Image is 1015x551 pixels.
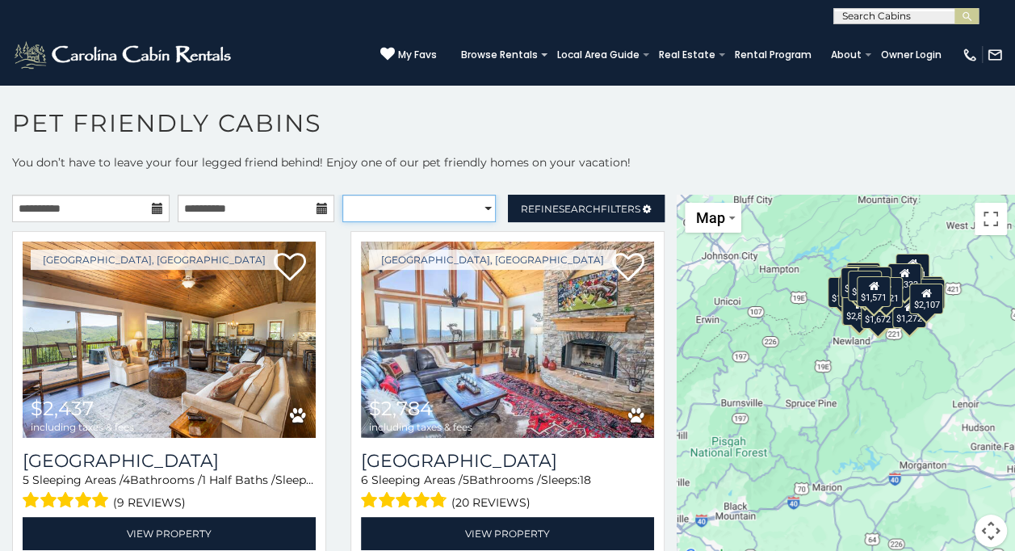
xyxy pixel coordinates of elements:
a: Add to favorites [612,251,644,285]
a: My Favs [380,47,437,63]
span: 5 [463,473,469,487]
button: Map camera controls [975,515,1007,547]
div: $2,437 [846,263,880,293]
span: Refine Filters [521,203,640,215]
button: Toggle fullscreen view [975,203,1007,235]
div: $2,482 [858,267,891,297]
img: Beech Mountain Vista [23,242,316,438]
a: Beech Mountain Vista $2,437 including taxes & fees [23,242,316,438]
div: Sleeping Areas / Bathrooms / Sleeps: [23,472,316,513]
a: Add to favorites [274,251,306,285]
span: $2,437 [31,397,94,420]
button: Change map style [685,203,741,233]
a: Real Estate [651,44,724,66]
div: $1,979 [908,276,942,307]
span: My Favs [398,48,437,62]
div: Sleeping Areas / Bathrooms / Sleeps: [361,472,654,513]
div: $1,496 [848,271,882,301]
span: (9 reviews) [113,492,186,513]
span: Map [696,209,725,226]
a: Rental Program [727,44,820,66]
img: phone-regular-white.png [962,47,978,63]
img: White-1-2.png [12,39,236,71]
a: Local Area Guide [549,44,648,66]
a: [GEOGRAPHIC_DATA], [GEOGRAPHIC_DATA] [31,250,278,270]
a: RefineSearchFilters [508,195,665,222]
div: $1,317 [840,267,874,298]
a: [GEOGRAPHIC_DATA] [23,450,316,472]
div: $1,869 [837,276,871,307]
a: About [823,44,870,66]
a: View Property [23,517,316,550]
span: 14 [314,473,325,487]
span: including taxes & fees [31,422,134,432]
span: 18 [580,473,591,487]
a: [GEOGRAPHIC_DATA], [GEOGRAPHIC_DATA] [369,250,616,270]
div: $2,161 [895,254,929,284]
h3: Mile High Lodge [361,450,654,472]
span: (20 reviews) [451,492,531,513]
span: Search [559,203,601,215]
div: $1,272 [892,297,926,328]
span: 6 [361,473,368,487]
a: Browse Rentals [453,44,546,66]
div: $1,321 [869,277,903,308]
span: 4 [123,473,130,487]
div: $1,571 [857,276,891,307]
h3: Beech Mountain Vista [23,450,316,472]
span: including taxes & fees [369,422,472,432]
a: [GEOGRAPHIC_DATA] [361,450,654,472]
span: $2,784 [369,397,433,420]
div: $1,837 [827,277,861,308]
div: $1,672 [860,298,894,329]
div: $2,107 [909,284,943,314]
a: Mile High Lodge $2,784 including taxes & fees [361,242,654,438]
span: 5 [23,473,29,487]
div: $1,333 [887,263,921,294]
div: $1,319 [911,279,945,309]
div: $2,812 [841,295,875,326]
img: mail-regular-white.png [987,47,1003,63]
span: 1 Half Baths / [202,473,275,487]
a: View Property [361,517,654,550]
a: Owner Login [873,44,950,66]
img: Mile High Lodge [361,242,654,438]
div: $2,045 [845,265,879,296]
